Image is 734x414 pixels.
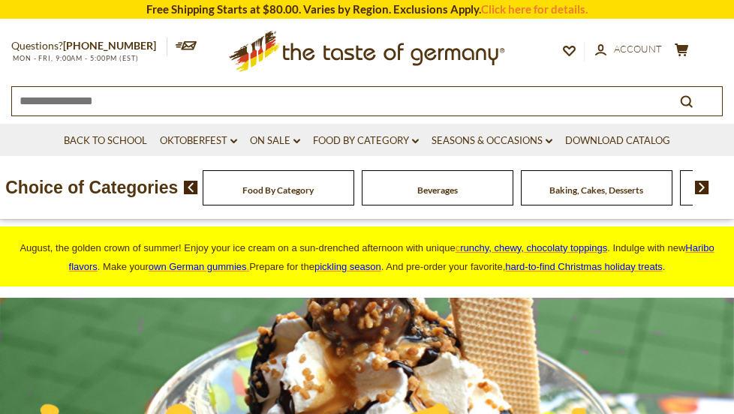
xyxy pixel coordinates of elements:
a: On Sale [250,133,300,149]
a: Oktoberfest [160,133,237,149]
a: pickling season [314,261,381,272]
a: Haribo flavors [69,242,714,272]
span: own German gummies [149,261,247,272]
p: Questions? [11,37,167,55]
a: Click here for details. [481,2,588,16]
a: Food By Category [242,184,314,196]
a: Baking, Cakes, Desserts [549,184,643,196]
a: crunchy, chewy, chocolaty toppings [456,242,608,253]
span: runchy, chewy, chocolaty toppings [460,242,607,253]
a: Download Catalog [565,133,670,149]
img: next arrow [695,181,709,194]
img: previous arrow [184,181,198,194]
a: Beverages [417,184,458,196]
span: . [505,261,665,272]
a: Back to School [64,133,147,149]
a: own German gummies. [149,261,249,272]
a: Account [595,41,662,58]
span: Account [614,43,662,55]
a: [PHONE_NUMBER] [63,39,156,52]
span: August, the golden crown of summer! Enjoy your ice cream on a sun-drenched afternoon with unique ... [20,242,714,272]
a: hard-to-find Christmas holiday treats [505,261,663,272]
a: Food By Category [313,133,419,149]
a: Seasons & Occasions [432,133,552,149]
span: MON - FRI, 9:00AM - 5:00PM (EST) [11,54,139,62]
